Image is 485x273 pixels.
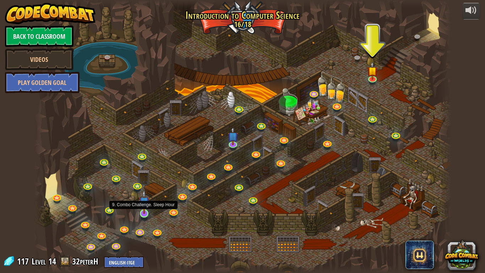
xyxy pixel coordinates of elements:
[72,256,100,267] a: 32peterH
[367,61,378,80] img: level-banner-started.png
[5,26,73,47] a: Back to Classroom
[48,256,56,267] span: 14
[5,72,80,93] a: Play Golden Goal
[139,190,149,214] img: level-banner-unstarted-subscriber.png
[5,3,96,24] img: CodeCombat - Learn how to code by playing a game
[228,127,238,145] img: level-banner-unstarted-subscriber.png
[17,256,31,267] span: 117
[32,256,46,267] span: Level
[462,3,480,20] button: Adjust volume
[5,49,73,70] a: Videos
